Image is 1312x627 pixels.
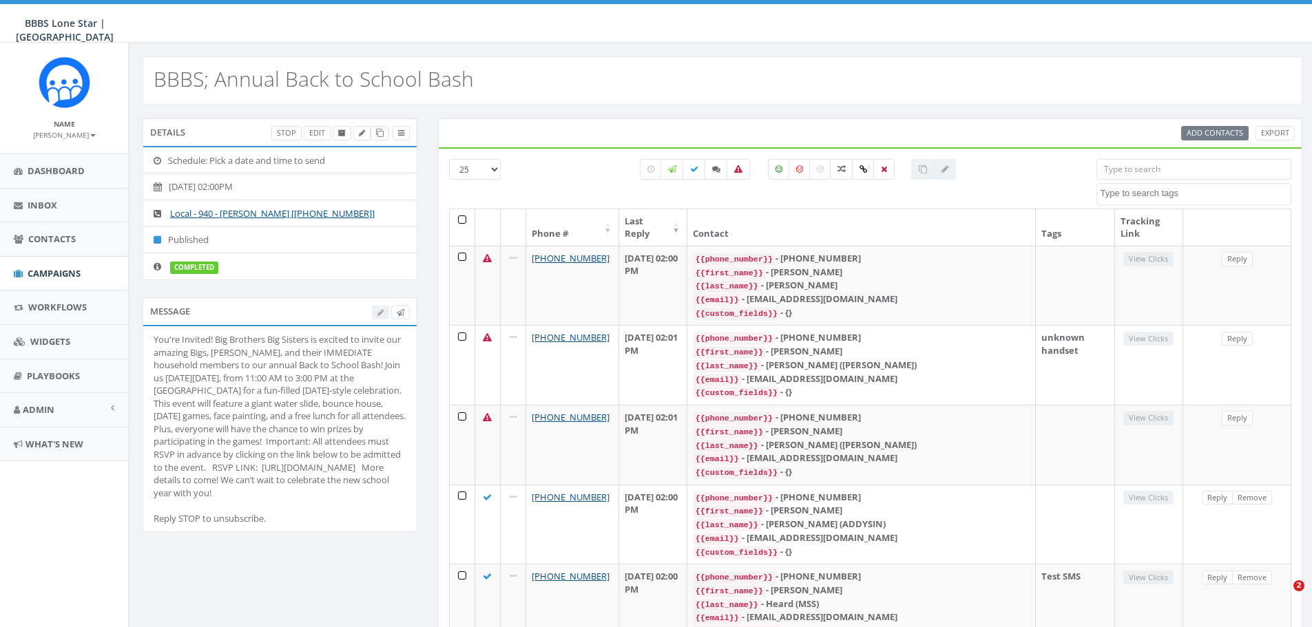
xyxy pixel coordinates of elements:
iframe: Intercom live chat [1265,580,1298,613]
span: Archive Campaign [338,127,346,138]
div: - [PERSON_NAME] ([PERSON_NAME]) [693,438,1030,452]
code: {{custom_fields}} [693,546,780,559]
label: Mixed [830,159,853,180]
div: - [PERSON_NAME] [693,266,1030,279]
label: Positive [768,159,790,180]
a: [PERSON_NAME] [33,128,96,140]
div: - {} [693,385,1030,399]
span: 2 [1293,580,1304,591]
span: Edit Campaign Title [359,127,365,138]
div: - [PHONE_NUMBER] [693,570,1030,584]
a: Remove [1232,571,1272,585]
div: - [EMAIL_ADDRESS][DOMAIN_NAME] [693,372,1030,386]
label: Sending [660,159,684,180]
label: Replied [705,159,728,180]
td: [DATE] 02:01 PM [619,325,687,405]
span: Admin [23,403,54,416]
img: Rally_Corp_Icon_1.png [39,56,90,108]
code: {{first_name}} [693,267,766,279]
code: {{phone_number}} [693,571,775,584]
th: Tracking Link [1115,209,1183,246]
a: [PHONE_NUMBER] [532,491,610,503]
li: [DATE] 02:00PM [143,173,417,200]
div: Message [143,297,417,325]
label: Neutral [809,159,831,180]
div: - [PERSON_NAME] (ADDYSIN) [693,518,1030,531]
code: {{phone_number}} [693,253,775,266]
code: {{custom_fields}} [693,387,780,399]
td: [DATE] 02:01 PM [619,405,687,485]
code: {{last_name}} [693,280,761,293]
small: [PERSON_NAME] [33,130,96,140]
input: Type to search [1096,159,1291,180]
div: - [EMAIL_ADDRESS][DOMAIN_NAME] [693,531,1030,545]
div: - [PERSON_NAME] [693,425,1030,438]
code: {{email}} [693,374,742,386]
label: Delivered [683,159,706,180]
label: completed [170,262,218,274]
a: Remove [1232,491,1272,505]
small: Name [54,119,75,129]
a: Stop [271,126,302,140]
code: {{email}} [693,612,742,624]
code: {{email}} [693,533,742,545]
td: [DATE] 02:00 PM [619,246,687,326]
a: Export [1256,126,1295,140]
label: Pending [640,159,662,180]
a: [PHONE_NUMBER] [532,411,610,423]
li: Published [143,226,417,253]
div: - Heard (MSS) [693,597,1030,611]
div: - [PERSON_NAME] [693,584,1030,597]
div: You're Invited! Big Brothers Big Sisters is excited to invite our amazing Bigs, [PERSON_NAME], an... [154,333,406,524]
th: Contact [687,209,1036,246]
td: unknown handset [1036,325,1115,405]
a: Reply [1222,332,1253,346]
code: {{first_name}} [693,346,766,359]
div: - [PERSON_NAME] [693,279,1030,293]
span: Contacts [28,233,76,245]
code: {{last_name}} [693,360,761,372]
div: - [PERSON_NAME] [693,345,1030,359]
div: - [EMAIL_ADDRESS][DOMAIN_NAME] [693,610,1030,624]
a: Reply [1222,252,1253,266]
i: Schedule: Pick a date and time to send [154,156,168,165]
span: Inbox [28,199,57,211]
div: - [PHONE_NUMBER] [693,491,1030,504]
div: - {} [693,465,1030,479]
h2: BBBS; Annual Back to School Bash [154,67,474,90]
a: [PHONE_NUMBER] [532,570,610,582]
code: {{first_name}} [693,505,766,518]
div: - {} [693,306,1030,320]
textarea: Search [1101,187,1291,200]
li: Schedule: Pick a date and time to send [143,147,417,174]
div: - [PHONE_NUMBER] [693,252,1030,266]
code: {{phone_number}} [693,412,775,425]
span: BBBS Lone Star | [GEOGRAPHIC_DATA] [16,17,114,43]
div: Details [143,118,417,146]
div: - {} [693,545,1030,559]
label: Bounced [727,159,750,180]
div: - [PERSON_NAME] ([PERSON_NAME]) [693,359,1030,372]
a: Local - 940 - [PERSON_NAME] [[PHONE_NUMBER]] [170,207,375,220]
code: {{phone_number}} [693,332,775,345]
code: {{first_name}} [693,426,766,438]
i: Published [154,235,168,244]
span: Dashboard [28,164,85,177]
div: - [PHONE_NUMBER] [693,411,1030,425]
code: {{email}} [693,453,742,465]
code: {{phone_number}} [693,492,775,504]
a: [PHONE_NUMBER] [532,331,610,343]
div: - [EMAIL_ADDRESS][DOMAIN_NAME] [693,451,1030,465]
code: {{last_name}} [693,519,761,531]
code: {{custom_fields}} [693,467,780,479]
a: Reply [1222,411,1253,425]
label: Negative [789,159,811,180]
label: Removed [873,159,895,180]
a: Edit [304,126,331,140]
th: Last Reply: activate to sort column ascending [619,209,687,246]
code: {{first_name}} [693,585,766,597]
span: Send Test Message [397,307,404,317]
code: {{last_name}} [693,440,761,452]
span: Widgets [30,335,70,348]
code: {{email}} [693,294,742,306]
